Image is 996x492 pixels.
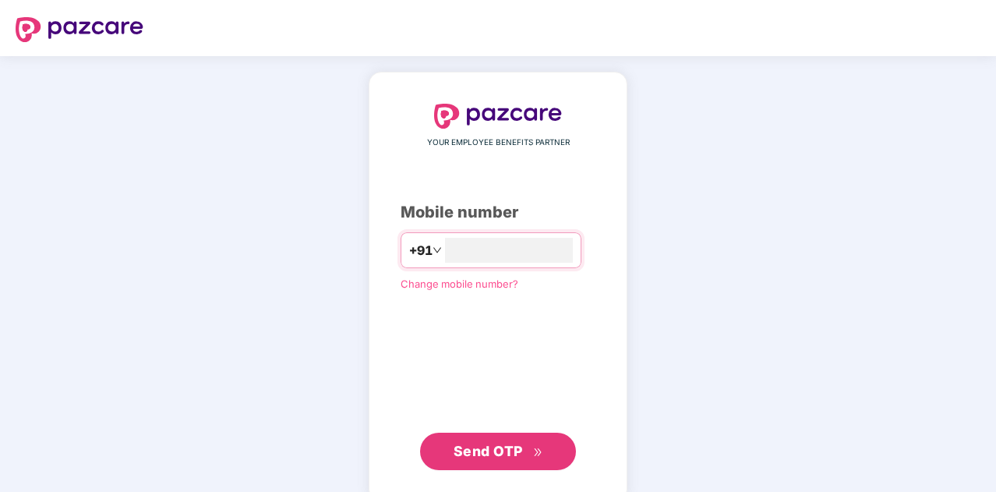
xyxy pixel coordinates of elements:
a: Change mobile number? [401,278,518,290]
span: +91 [409,241,433,260]
img: logo [16,17,143,42]
span: YOUR EMPLOYEE BENEFITS PARTNER [427,136,570,149]
span: double-right [533,448,543,458]
img: logo [434,104,562,129]
button: Send OTPdouble-right [420,433,576,470]
span: down [433,246,442,255]
div: Mobile number [401,200,595,225]
span: Send OTP [454,443,523,459]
